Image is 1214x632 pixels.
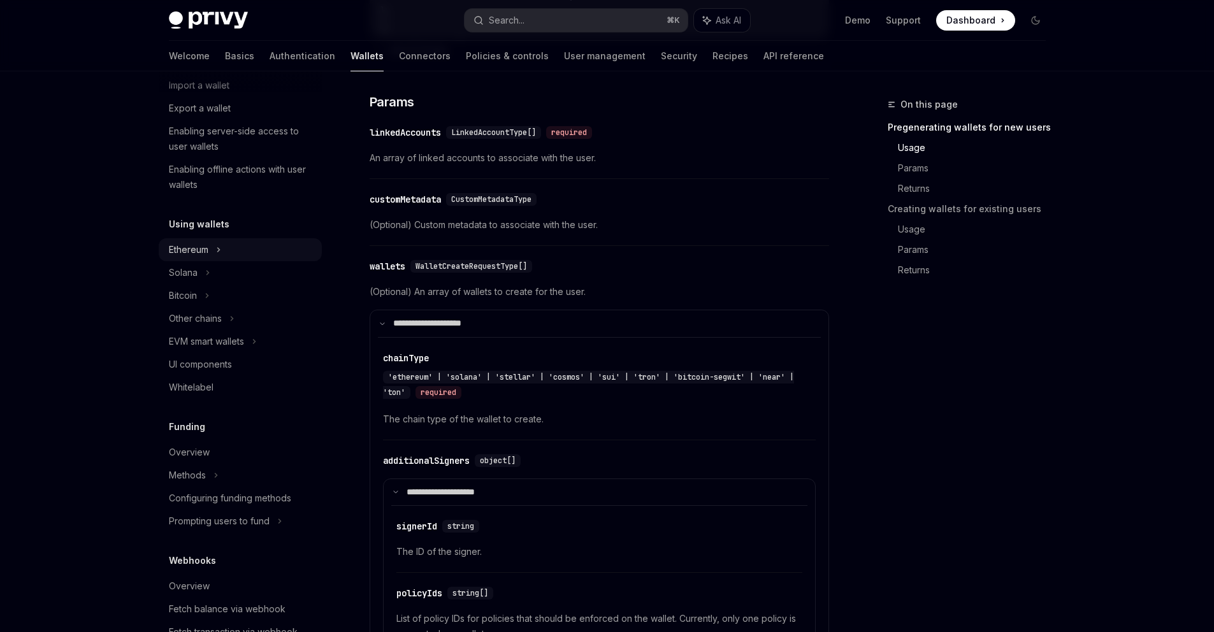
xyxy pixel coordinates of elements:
[270,41,335,71] a: Authentication
[159,353,322,376] a: UI components
[370,150,829,166] span: An array of linked accounts to associate with the user.
[169,334,244,349] div: EVM smart wallets
[169,491,291,506] div: Configuring funding methods
[489,13,524,28] div: Search...
[416,386,461,399] div: required
[886,14,921,27] a: Support
[169,513,270,529] div: Prompting users to fund
[661,41,697,71] a: Security
[169,445,210,460] div: Overview
[169,101,231,116] div: Export a wallet
[169,217,229,232] h5: Using wallets
[480,456,516,466] span: object[]
[465,9,688,32] button: Search...⌘K
[694,9,750,32] button: Ask AI
[169,380,213,395] div: Whitelabel
[169,162,314,192] div: Enabling offline actions with user wallets
[898,178,1056,199] a: Returns
[169,357,232,372] div: UI components
[169,601,285,617] div: Fetch balance via webhook
[350,41,384,71] a: Wallets
[169,265,198,280] div: Solana
[159,97,322,120] a: Export a wallet
[383,412,816,427] span: The chain type of the wallet to create.
[370,126,441,139] div: linkedAccounts
[370,260,405,273] div: wallets
[169,578,210,594] div: Overview
[159,376,322,399] a: Whitelabel
[383,454,470,467] div: additionalSigners
[169,242,208,257] div: Ethereum
[898,138,1056,158] a: Usage
[169,288,197,303] div: Bitcoin
[159,598,322,621] a: Fetch balance via webhook
[159,120,322,158] a: Enabling server-side access to user wallets
[383,372,794,398] span: 'ethereum' | 'solana' | 'stellar' | 'cosmos' | 'sui' | 'tron' | 'bitcoin-segwit' | 'near' | 'ton'
[169,553,216,568] h5: Webhooks
[396,544,802,559] span: The ID of the signer.
[898,219,1056,240] a: Usage
[169,419,205,434] h5: Funding
[667,15,680,25] span: ⌘ K
[370,93,414,111] span: Params
[370,284,829,299] span: (Optional) An array of wallets to create for the user.
[396,520,437,533] div: signerId
[169,41,210,71] a: Welcome
[370,217,829,233] span: (Optional) Custom metadata to associate with the user.
[416,261,527,271] span: WalletCreateRequestType[]
[169,124,314,154] div: Enabling server-side access to user wallets
[169,468,206,483] div: Methods
[898,260,1056,280] a: Returns
[159,487,322,510] a: Configuring funding methods
[451,194,531,205] span: CustomMetadataType
[546,126,592,139] div: required
[466,41,549,71] a: Policies & controls
[564,41,646,71] a: User management
[946,14,995,27] span: Dashboard
[383,352,429,364] div: chainType
[716,14,741,27] span: Ask AI
[169,311,222,326] div: Other chains
[1025,10,1046,31] button: Toggle dark mode
[898,158,1056,178] a: Params
[845,14,871,27] a: Demo
[888,199,1056,219] a: Creating wallets for existing users
[399,41,451,71] a: Connectors
[900,97,958,112] span: On this page
[159,575,322,598] a: Overview
[159,441,322,464] a: Overview
[898,240,1056,260] a: Params
[888,117,1056,138] a: Pregenerating wallets for new users
[936,10,1015,31] a: Dashboard
[370,193,441,206] div: customMetadata
[712,41,748,71] a: Recipes
[451,127,536,138] span: LinkedAccountType[]
[763,41,824,71] a: API reference
[447,521,474,531] span: string
[396,587,442,600] div: policyIds
[169,11,248,29] img: dark logo
[159,158,322,196] a: Enabling offline actions with user wallets
[452,588,488,598] span: string[]
[225,41,254,71] a: Basics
